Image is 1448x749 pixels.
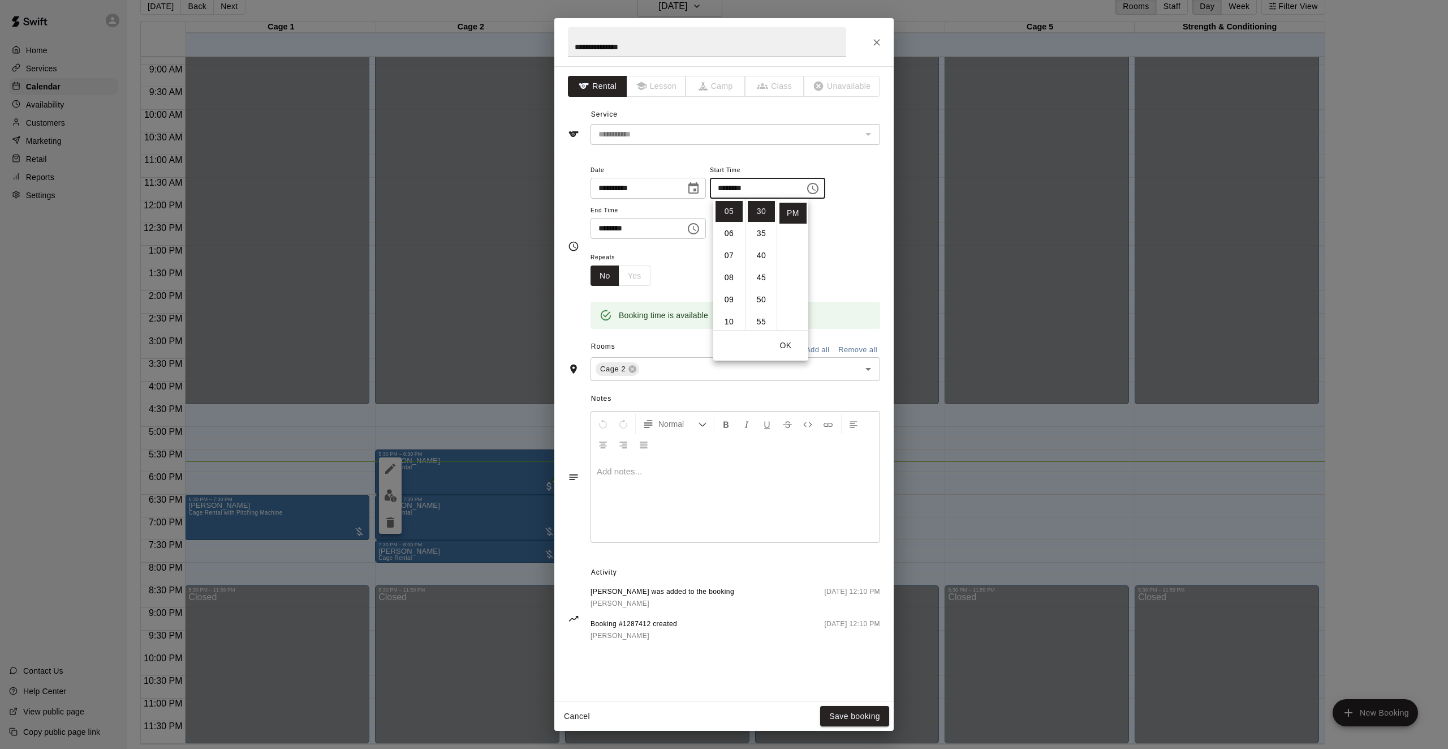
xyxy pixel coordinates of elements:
button: Add all [799,341,835,359]
li: 50 minutes [748,289,775,310]
span: Cage 2 [596,363,630,375]
button: Remove all [835,341,880,359]
span: The type of an existing booking cannot be changed [804,76,880,97]
li: 9 hours [716,289,743,310]
li: 10 hours [716,311,743,332]
span: Date [591,163,706,178]
div: Cage 2 [596,362,639,376]
button: Format Strikethrough [778,414,797,434]
span: [PERSON_NAME] [591,600,649,607]
ul: Select hours [713,199,745,330]
button: Cancel [559,706,595,727]
li: 6 hours [716,223,743,244]
div: outlined button group [591,266,650,286]
button: Insert Code [798,414,817,434]
span: Booking #1287412 created [591,619,677,630]
span: The type of an existing booking cannot be changed [745,76,805,97]
li: 8 hours [716,267,743,288]
span: Repeats [591,250,660,266]
span: [PERSON_NAME] [591,632,649,640]
button: Format Bold [717,414,736,434]
div: The service of an existing booking cannot be changed [591,124,880,145]
span: Normal [658,418,698,430]
li: 7 hours [716,245,743,266]
button: Left Align [844,414,863,434]
svg: Rooms [568,363,579,375]
span: Start Time [710,163,825,178]
li: PM [779,203,807,224]
li: 40 minutes [748,245,775,266]
button: Rental [568,76,627,97]
span: Service [591,110,618,118]
button: Justify Align [634,434,653,455]
span: Notes [591,390,880,408]
button: Redo [614,414,633,434]
button: Choose time, selected time is 6:30 PM [682,217,705,240]
li: 45 minutes [748,267,775,288]
svg: Service [568,129,579,140]
span: The type of an existing booking cannot be changed [627,76,687,97]
svg: Activity [568,613,579,624]
span: The type of an existing booking cannot be changed [686,76,745,97]
li: 30 minutes [748,201,775,222]
svg: Timing [568,241,579,252]
ul: Select meridiem [777,199,808,330]
button: Undo [593,414,613,434]
button: Open [860,361,876,377]
span: [DATE] 12:10 PM [825,619,880,642]
span: Activity [591,564,880,582]
a: [PERSON_NAME] [591,598,734,610]
button: Formatting Options [638,414,712,434]
button: No [591,266,619,286]
button: Format Underline [757,414,777,434]
span: [DATE] 12:10 PM [825,587,880,610]
button: OK [768,335,804,356]
button: Choose date, selected date is Aug 12, 2025 [682,177,705,200]
span: End Time [591,203,706,219]
li: 5 hours [716,201,743,222]
button: Format Italics [737,414,756,434]
li: 55 minutes [748,311,775,332]
svg: Notes [568,472,579,483]
button: Center Align [593,434,613,455]
button: Right Align [614,434,633,455]
div: Booking time is available [619,305,708,326]
button: Choose time, selected time is 5:30 PM [801,177,824,200]
ul: Select minutes [745,199,777,330]
span: Rooms [591,343,615,350]
span: [PERSON_NAME] was added to the booking [591,587,734,598]
button: Save booking [820,706,889,727]
button: Close [867,32,887,53]
li: 35 minutes [748,223,775,244]
button: Insert Link [818,414,838,434]
a: [PERSON_NAME] [591,630,677,642]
